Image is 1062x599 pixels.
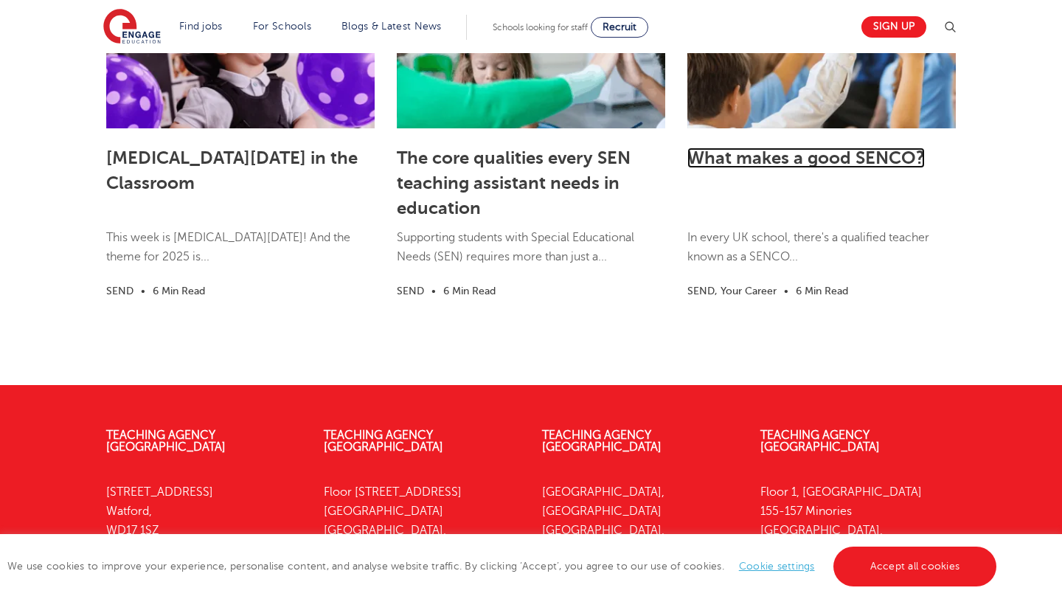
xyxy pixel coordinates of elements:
a: What makes a good SENCO? [687,148,925,168]
li: 6 Min Read [796,283,848,299]
span: Recruit [603,21,636,32]
li: 6 Min Read [443,283,496,299]
span: We use cookies to improve your experience, personalise content, and analyse website traffic. By c... [7,561,1000,572]
a: Teaching Agency [GEOGRAPHIC_DATA] [760,429,880,454]
li: • [424,283,443,299]
a: Accept all cookies [833,547,997,586]
p: Floor 1, [GEOGRAPHIC_DATA] 155-157 Minories [GEOGRAPHIC_DATA], EC3N 1LJ 0333 150 8020 [760,482,957,599]
a: Teaching Agency [GEOGRAPHIC_DATA] [106,429,226,454]
a: The core qualities every SEN teaching assistant needs in education [397,148,631,218]
a: Teaching Agency [GEOGRAPHIC_DATA] [542,429,662,454]
li: SEND [106,283,133,299]
p: In every UK school, there's a qualified teacher known as a SENCO... [687,228,956,282]
a: Cookie settings [739,561,815,572]
p: Supporting students with Special Educational Needs (SEN) requires more than just a... [397,228,665,282]
li: 6 Min Read [153,283,205,299]
p: [STREET_ADDRESS] Watford, WD17 1SZ 01923 281040 [106,482,302,579]
img: Engage Education [103,9,161,46]
a: [MEDICAL_DATA][DATE] in the Classroom [106,148,358,193]
a: Find jobs [179,21,223,32]
p: This week is [MEDICAL_DATA][DATE]! And the theme for 2025 is... [106,228,375,282]
a: Blogs & Latest News [341,21,442,32]
li: • [777,283,796,299]
p: [GEOGRAPHIC_DATA], [GEOGRAPHIC_DATA] [GEOGRAPHIC_DATA], LS1 5SH 0113 323 7633 [542,482,738,599]
li: • [133,283,153,299]
a: For Schools [253,21,311,32]
a: Sign up [861,16,926,38]
a: Teaching Agency [GEOGRAPHIC_DATA] [324,429,443,454]
li: SEND, Your Career [687,283,777,299]
a: Recruit [591,17,648,38]
span: Schools looking for staff [493,22,588,32]
li: SEND [397,283,424,299]
p: Floor [STREET_ADDRESS] [GEOGRAPHIC_DATA] [GEOGRAPHIC_DATA], BN1 3XF 01273 447633 [324,482,520,599]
